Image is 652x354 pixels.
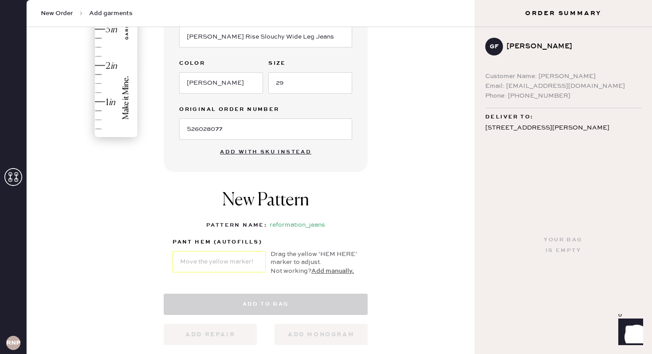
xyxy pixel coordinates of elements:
[271,266,359,276] div: Not working?
[222,190,309,220] h1: New Pattern
[485,122,641,167] div: [STREET_ADDRESS][PERSON_NAME] PO 2261 [GEOGRAPHIC_DATA] , [GEOGRAPHIC_DATA] 75275
[164,294,368,315] button: Add to bag
[485,81,641,91] div: Email: [EMAIL_ADDRESS][DOMAIN_NAME]
[89,9,133,18] span: Add garments
[268,58,352,69] label: Size
[179,58,263,69] label: Color
[206,220,267,231] div: Pattern Name :
[179,72,263,94] input: e.g. Navy
[179,104,352,115] label: Original Order Number
[179,26,352,47] input: e.g. Daisy 2 Pocket
[173,251,266,272] input: Move the yellow marker!
[41,9,73,18] span: New Order
[311,266,354,276] button: Add manually.
[268,72,352,94] input: e.g. 30R
[485,91,641,101] div: Phone: [PHONE_NUMBER]
[490,43,499,50] h3: GF
[485,71,641,81] div: Customer Name: [PERSON_NAME]
[271,250,359,266] div: Drag the yellow ‘HEM HERE’ marker to adjust.
[179,118,352,140] input: e.g. 1020304
[215,143,317,161] button: Add with SKU instead
[610,314,648,352] iframe: Front Chat
[173,237,266,248] label: pant hem (autofills)
[507,41,634,52] div: [PERSON_NAME]
[164,324,257,345] button: Add repair
[270,220,325,231] div: reformation_jeans
[275,324,368,345] button: add monogram
[475,9,652,18] h3: Order Summary
[6,340,20,346] h3: RNPA
[544,235,582,256] div: Your bag is empty
[485,112,533,122] span: Deliver to:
